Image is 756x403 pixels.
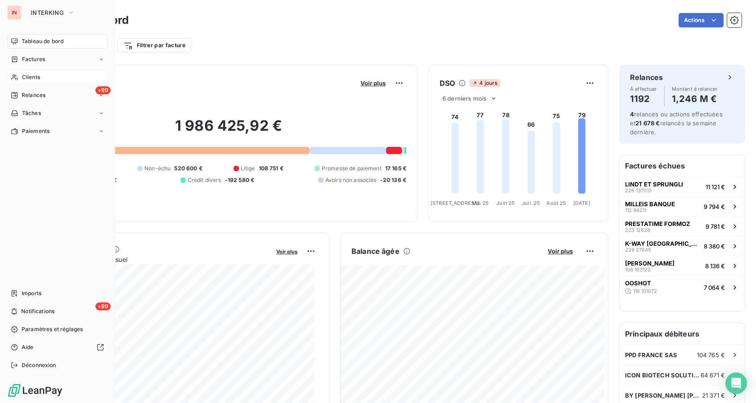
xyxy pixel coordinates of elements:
span: LINDT ET SPRUNGLI [625,181,683,188]
span: +99 [95,302,111,310]
button: MILLEIS BANQUE112 982119 794 € [620,196,745,216]
span: 9 781 € [706,223,725,230]
span: 116 101072 [633,288,657,294]
span: 9 794 € [704,203,725,210]
h4: 1,246 M € [672,92,718,106]
span: -192 580 € [225,176,255,184]
span: PPD FRANCE SAS [625,351,677,359]
button: OOSHOT116 1010727 064 € [620,275,745,299]
span: ICON BIOTECH SOLUTION [625,372,701,379]
button: K-WAY [GEOGRAPHIC_DATA]229 276458 380 € [620,236,745,256]
button: LINDT ET SPRUNGLI226 13701311 121 € [620,177,745,196]
button: Actions [679,13,724,27]
span: 233 12628 [625,227,650,233]
span: Paiements [22,127,49,135]
span: [PERSON_NAME] [625,260,675,267]
span: 104 765 € [697,351,725,359]
tspan: [STREET_ADDRESS] [431,200,479,206]
span: 21 678 € [635,120,660,127]
button: [PERSON_NAME]108 1031228 136 € [620,256,745,275]
h6: DSO [440,78,455,89]
span: Avoirs non associés [325,176,377,184]
span: 17 165 € [385,164,406,173]
span: Voir plus [360,80,386,87]
span: Promesse de paiement [322,164,382,173]
span: +99 [95,86,111,94]
span: 6 derniers mois [442,95,486,102]
span: Voir plus [548,248,573,255]
div: IN [7,5,22,20]
span: relances ou actions effectuées et relancés la semaine dernière. [630,111,723,136]
span: Aide [22,343,34,351]
button: Voir plus [274,247,300,255]
span: Non-échu [144,164,171,173]
tspan: Juin 25 [496,200,515,206]
span: Clients [22,73,40,81]
span: INTERKING [31,9,64,16]
span: Litige [241,164,255,173]
span: 11 121 € [706,183,725,190]
h6: Factures échues [620,155,745,177]
span: Déconnexion [22,361,56,369]
span: Notifications [21,307,54,315]
tspan: [DATE] [573,200,590,206]
span: OOSHOT [625,279,651,287]
h6: Relances [630,72,663,83]
span: Imports [22,289,41,297]
span: À effectuer [630,86,657,92]
img: Logo LeanPay [7,383,63,398]
span: K-WAY [GEOGRAPHIC_DATA] [625,240,700,247]
span: 108 751 € [259,164,283,173]
span: 8 380 € [704,243,725,250]
h6: Principaux débiteurs [620,323,745,345]
span: 108 103122 [625,267,651,272]
span: 64 671 € [701,372,725,379]
span: 21 371 € [702,392,725,399]
button: Filtrer par facture [117,38,191,53]
h6: Balance âgée [351,246,400,257]
button: Voir plus [545,247,576,255]
span: Chiffre d'affaires mensuel [51,255,270,264]
span: 7 064 € [704,284,725,291]
span: Montant à relancer [672,86,718,92]
tspan: Juil. 25 [522,200,540,206]
span: Tableau de bord [22,37,63,45]
span: Relances [22,91,45,99]
span: Crédit divers [188,176,221,184]
button: PRESTATIME FORMOZ233 126289 781 € [620,216,745,236]
span: -20 136 € [380,176,406,184]
tspan: Mai 25 [472,200,489,206]
div: Open Intercom Messenger [725,372,747,394]
span: Tâches [22,109,41,117]
span: 4 [630,111,634,118]
span: 226 137013 [625,188,652,193]
span: PRESTATIME FORMOZ [625,220,690,227]
h4: 1192 [630,92,657,106]
span: MILLEIS BANQUE [625,200,675,208]
span: Paramètres et réglages [22,325,83,333]
tspan: Août 25 [546,200,566,206]
span: 229 27645 [625,247,651,252]
span: Voir plus [276,248,297,255]
span: BY [PERSON_NAME] [PERSON_NAME] COMPANIES [625,392,702,399]
span: 520 600 € [174,164,202,173]
span: 4 jours [469,79,500,87]
button: Voir plus [358,79,388,87]
a: Aide [7,340,108,354]
span: Factures [22,55,45,63]
span: 8 136 € [705,262,725,270]
span: 112 98211 [625,208,646,213]
h2: 1 986 425,92 € [51,117,406,144]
